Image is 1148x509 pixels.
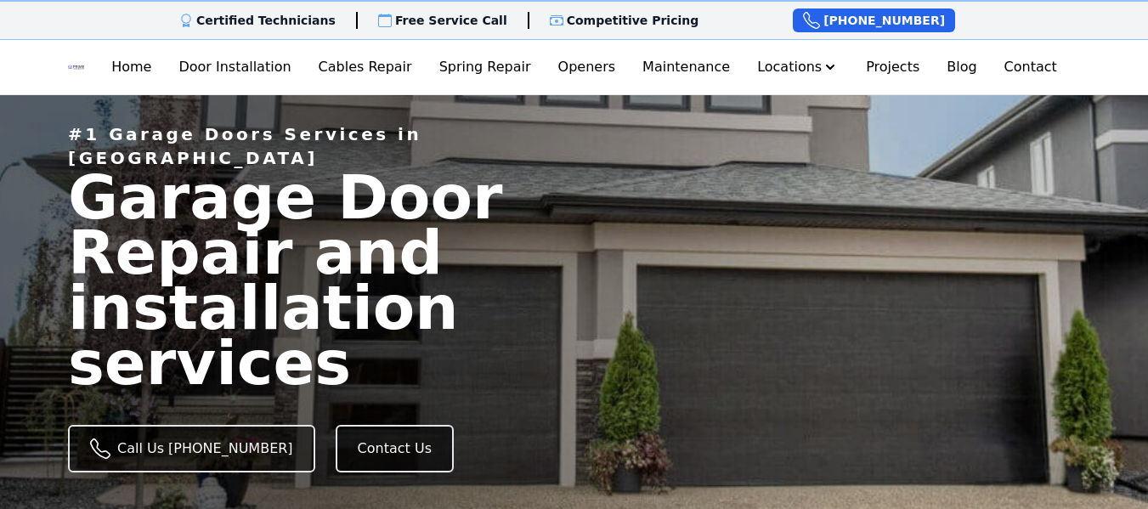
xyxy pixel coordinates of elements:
a: Projects [859,50,926,84]
a: [PHONE_NUMBER] [793,8,955,32]
p: Free Service Call [395,12,507,29]
p: #1 Garage Doors Services in [GEOGRAPHIC_DATA] [68,122,557,170]
a: Openers [551,50,623,84]
a: Contact [998,50,1064,84]
p: Competitive Pricing [567,12,699,29]
a: Door Installation [172,50,297,84]
a: Spring Repair [433,50,538,84]
img: Logo [68,54,84,81]
a: Contact Us [336,425,454,472]
button: Locations [750,50,845,84]
p: Certified Technicians [196,12,336,29]
span: Garage Door Repair and installation services [68,161,502,398]
a: Call Us [PHONE_NUMBER] [68,425,315,472]
a: Blog [940,50,983,84]
a: Cables Repair [312,50,419,84]
a: Maintenance [636,50,737,84]
a: Home [105,50,158,84]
